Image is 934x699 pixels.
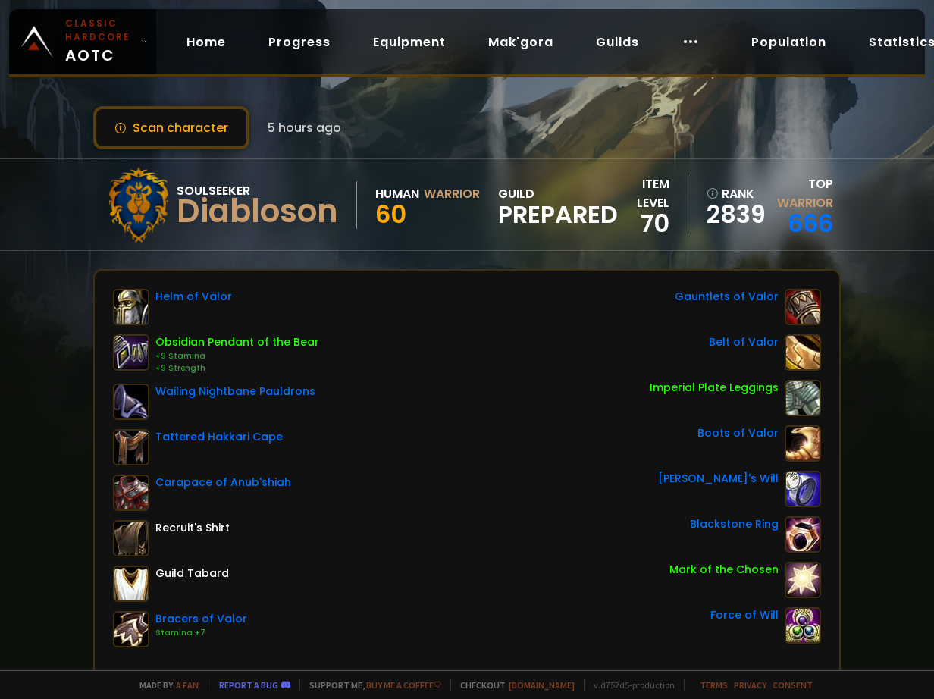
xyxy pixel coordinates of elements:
[710,607,779,623] div: Force of Will
[113,475,149,511] img: item-11678
[113,334,149,371] img: item-12035
[155,627,247,639] div: Stamina +7
[739,27,838,58] a: Population
[584,27,651,58] a: Guilds
[256,27,343,58] a: Progress
[113,611,149,647] img: item-16735
[707,184,755,203] div: rank
[498,203,618,226] span: Prepared
[174,27,238,58] a: Home
[113,429,149,465] img: item-20219
[299,679,441,691] span: Support me,
[764,174,833,212] div: Top
[476,27,566,58] a: Mak'gora
[675,289,779,305] div: Gauntlets of Valor
[65,17,135,67] span: AOTC
[155,350,319,362] div: +9 Stamina
[785,471,821,507] img: item-12548
[650,380,779,396] div: Imperial Plate Leggings
[155,289,232,305] div: Helm of Valor
[709,334,779,350] div: Belt of Valor
[773,679,813,691] a: Consent
[658,471,779,487] div: [PERSON_NAME]'s Will
[785,425,821,462] img: item-16734
[155,611,247,627] div: Bracers of Valor
[424,184,480,203] div: Warrior
[777,194,833,212] span: Warrior
[697,425,779,441] div: Boots of Valor
[155,475,291,491] div: Carapace of Anub'shiah
[219,679,278,691] a: Report a bug
[155,334,319,350] div: Obsidian Pendant of the Bear
[155,362,319,375] div: +9 Strength
[700,679,728,691] a: Terms
[130,679,199,691] span: Made by
[785,607,821,644] img: item-11810
[785,334,821,371] img: item-16736
[788,206,833,240] a: 666
[9,9,156,74] a: Classic HardcoreAOTC
[177,200,338,223] div: Diabloson
[113,520,149,556] img: item-38
[785,289,821,325] img: item-16737
[361,27,458,58] a: Equipment
[176,679,199,691] a: a fan
[375,184,419,203] div: Human
[785,380,821,416] img: item-12429
[155,384,315,400] div: Wailing Nightbane Pauldrons
[690,516,779,532] div: Blackstone Ring
[618,174,669,212] div: item level
[65,17,135,44] small: Classic Hardcore
[155,429,283,445] div: Tattered Hakkari Cape
[155,520,230,536] div: Recruit's Shirt
[618,212,669,235] div: 70
[113,289,149,325] img: item-16731
[93,106,249,149] button: Scan character
[734,679,766,691] a: Privacy
[584,679,675,691] span: v. d752d5 - production
[498,184,618,226] div: guild
[268,118,341,137] span: 5 hours ago
[669,562,779,578] div: Mark of the Chosen
[177,181,338,200] div: Soulseeker
[113,566,149,602] img: item-5976
[509,679,575,691] a: [DOMAIN_NAME]
[785,562,821,598] img: item-17774
[113,384,149,420] img: item-13405
[450,679,575,691] span: Checkout
[155,566,229,581] div: Guild Tabard
[707,203,755,226] a: 2839
[785,516,821,553] img: item-17713
[375,197,406,231] span: 60
[366,679,441,691] a: Buy me a coffee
